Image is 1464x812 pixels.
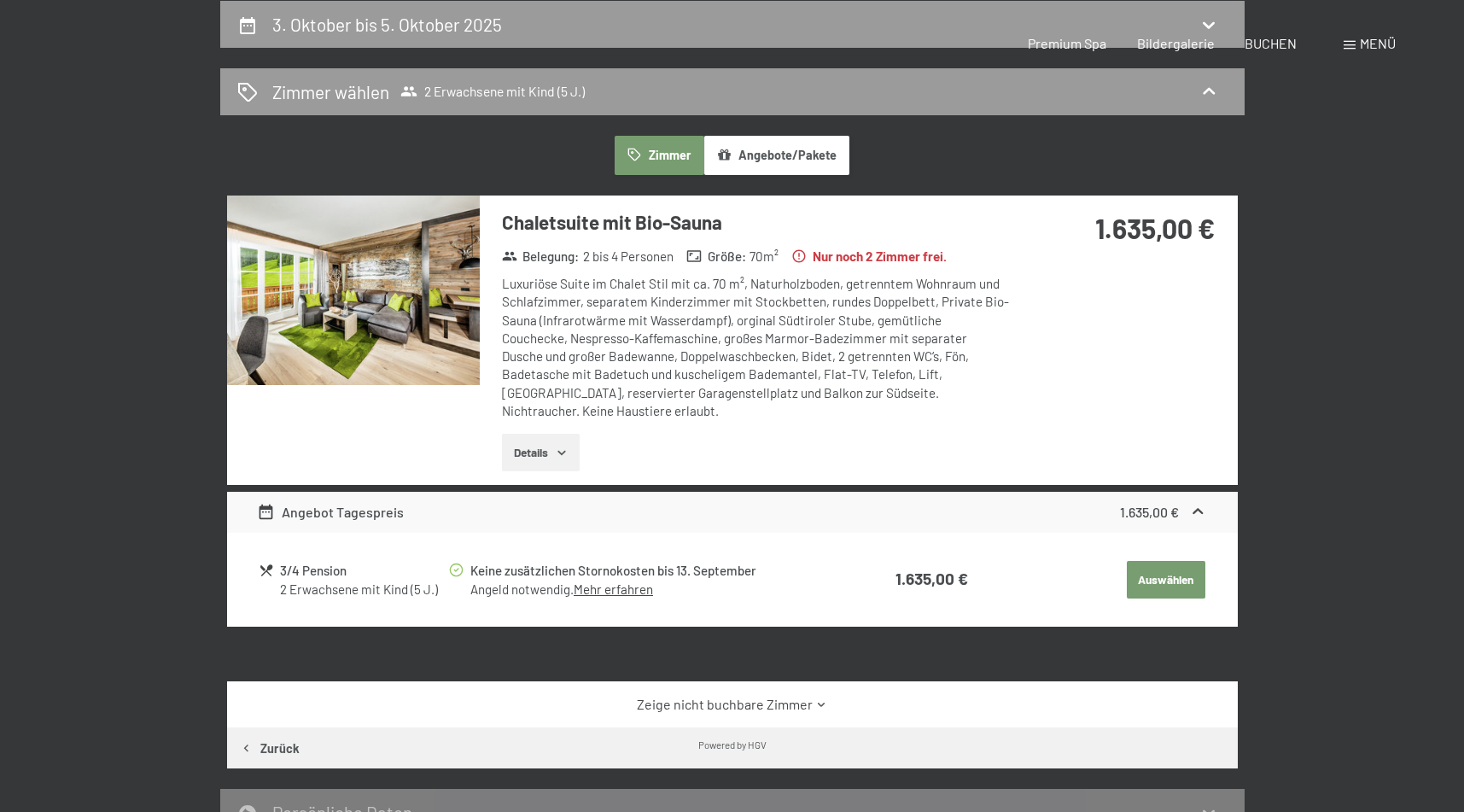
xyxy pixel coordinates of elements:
div: Keine zusätzlichen Stornokosten bis 13. September [470,561,825,581]
img: mss_renderimg.php [227,196,480,385]
strong: 1.635,00 € [1120,504,1179,520]
h2: 3. Oktober bis 5. Oktober 2025 [272,14,502,35]
span: Menü [1360,35,1396,51]
div: 3/4 Pension [280,561,446,581]
button: Zurück [227,727,312,768]
a: Premium Spa [1028,35,1106,51]
div: Angebot Tagespreis [257,502,404,523]
span: 70 m² [749,248,779,266]
span: 2 Erwachsene mit Kind (5 J.) [400,83,585,100]
div: Angebot Tagespreis1.635,00 € [227,492,1238,533]
button: Details [502,434,580,471]
button: Angebote/Pakete [704,136,849,175]
span: 2 bis 4 Personen [583,248,674,266]
strong: Belegung : [502,248,580,266]
strong: Größe : [686,248,746,266]
strong: 1.635,00 € [895,569,968,588]
div: Luxuriöse Suite im Chalet Stil mit ca. 70 m², Naturholzboden, getrenntem Wohnraum und Schlafzimme... [502,275,1010,420]
a: Zeige nicht buchbare Zimmer [257,695,1207,714]
h2: Zimmer wählen [272,79,389,104]
strong: Nur noch 2 Zimmer frei. [791,248,947,266]
button: Auswählen [1127,561,1205,599]
strong: 1.635,00 € [1095,212,1215,244]
a: BUCHEN [1245,35,1297,51]
button: Zimmer [615,136,703,175]
a: Bildergalerie [1137,35,1215,51]
div: 2 Erwachsene mit Kind (5 J.) [280,581,446,599]
h3: Chaletsuite mit Bio-Sauna [502,209,1010,236]
a: Mehr erfahren [574,581,653,597]
div: Angeld notwendig. [470,581,825,599]
div: Powered by HGV [698,738,767,751]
